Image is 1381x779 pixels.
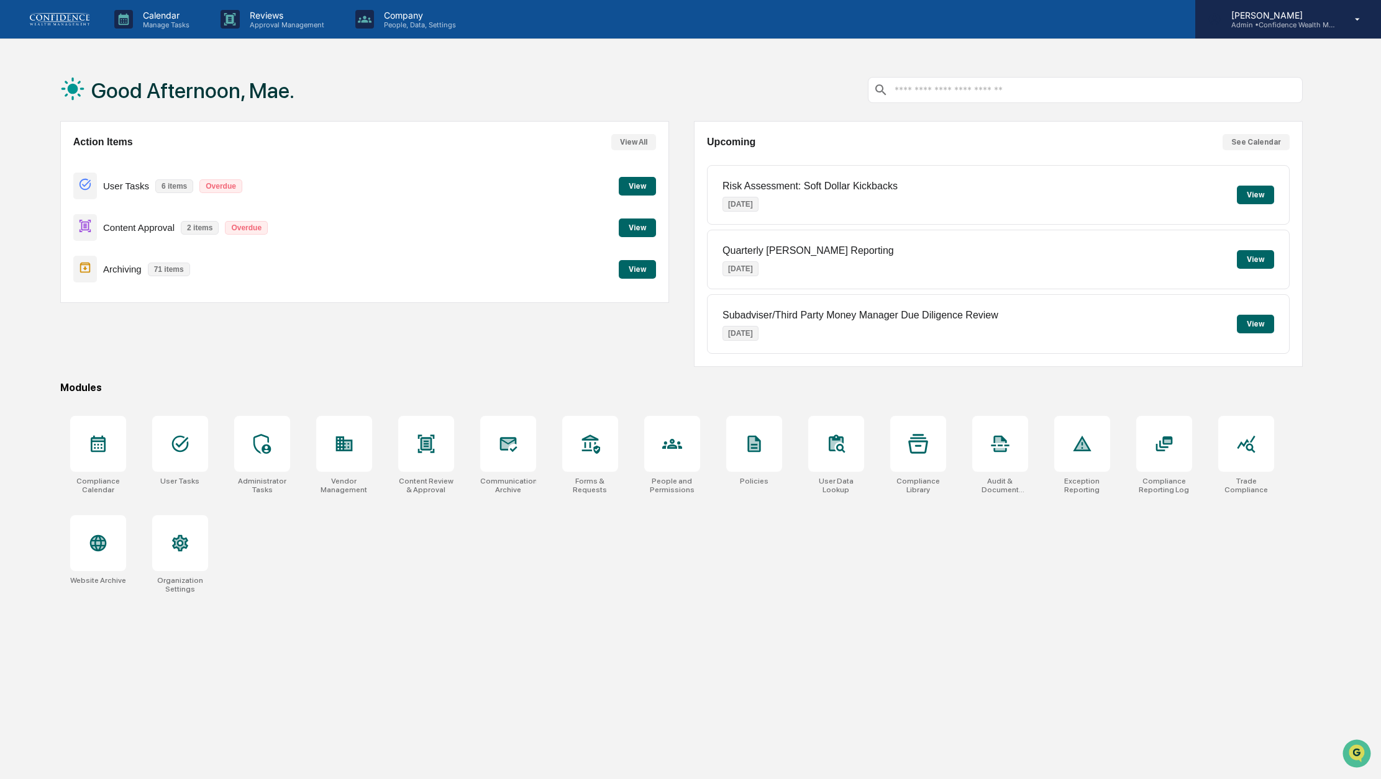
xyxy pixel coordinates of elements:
div: Communications Archive [480,477,536,494]
div: Organization Settings [152,576,208,593]
p: 71 items [148,263,190,276]
p: Manage Tasks [133,20,196,29]
div: User Data Lookup [808,477,864,494]
img: 1746055101610-c473b297-6a78-478c-a979-82029cc54cd1 [12,95,35,117]
a: View [619,263,656,274]
p: 6 items [155,179,193,193]
p: [PERSON_NAME] [1221,10,1337,20]
p: Quarterly [PERSON_NAME] Reporting [722,245,894,256]
p: [DATE] [722,326,759,341]
div: Compliance Reporting Log [1136,477,1192,494]
button: View [1237,250,1274,269]
div: Compliance Library [890,477,946,494]
div: Start new chat [42,95,204,107]
div: Modules [60,382,1303,394]
p: Company [374,10,462,20]
p: Reviews [240,10,330,20]
button: View [619,260,656,279]
p: People, Data, Settings [374,20,462,29]
div: Vendor Management [316,477,372,494]
div: Trade Compliance [1218,477,1274,494]
div: Policies [740,477,768,485]
div: People and Permissions [644,477,700,494]
button: View [1237,315,1274,333]
p: [DATE] [722,197,759,212]
p: Calendar [133,10,196,20]
button: View [619,177,656,196]
div: Exception Reporting [1054,477,1110,494]
p: User Tasks [103,181,149,191]
a: View [619,221,656,233]
a: Powered byPylon [88,210,150,220]
div: We're available if you need us! [42,107,157,117]
p: Archiving [103,264,142,274]
a: 🖐️Preclearance [7,151,85,174]
span: Pylon [124,210,150,220]
p: How can we help? [12,26,226,46]
span: Data Lookup [25,180,78,192]
p: Subadviser/Third Party Money Manager Due Diligence Review [722,310,998,321]
div: 🖐️ [12,158,22,168]
a: 🔎Data Lookup [7,175,83,197]
p: Content Approval [103,222,175,233]
div: Administrator Tasks [234,477,290,494]
span: Preclearance [25,156,80,169]
div: 🔎 [12,181,22,191]
button: Start new chat [211,99,226,114]
div: User Tasks [160,477,199,485]
iframe: Open customer support [1341,738,1375,772]
a: View [619,179,656,191]
button: View All [611,134,656,150]
span: Attestations [103,156,154,169]
div: Compliance Calendar [70,477,126,494]
p: Overdue [199,179,242,193]
p: Overdue [225,221,268,235]
button: View [619,218,656,237]
h2: Action Items [73,137,133,148]
div: Forms & Requests [562,477,618,494]
h2: Upcoming [707,137,755,148]
p: Admin • Confidence Wealth Management [1221,20,1337,29]
button: See Calendar [1223,134,1290,150]
div: Audit & Document Logs [972,477,1028,494]
div: 🗄️ [90,158,100,168]
p: Risk Assessment: Soft Dollar Kickbacks [722,181,898,192]
p: 2 items [181,221,219,235]
div: Content Review & Approval [398,477,454,494]
button: View [1237,186,1274,204]
p: Approval Management [240,20,330,29]
a: 🗄️Attestations [85,151,159,174]
div: Website Archive [70,576,126,585]
img: logo [30,13,89,25]
p: [DATE] [722,261,759,276]
h1: Good Afternoon, Mae. [91,78,294,103]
